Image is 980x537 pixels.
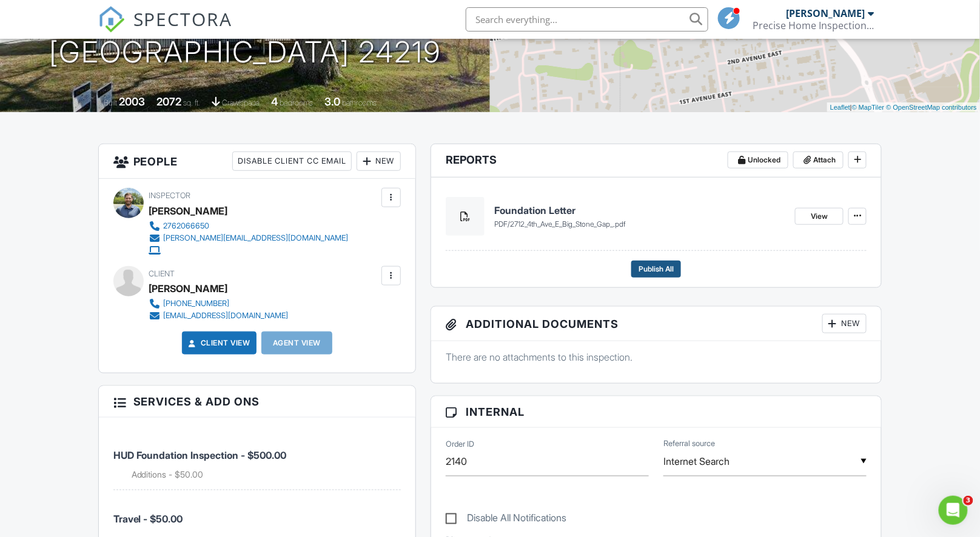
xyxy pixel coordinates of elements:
div: [EMAIL_ADDRESS][DOMAIN_NAME] [164,311,289,321]
a: © MapTiler [852,104,885,111]
div: [PERSON_NAME] [149,202,228,220]
span: 3 [964,496,973,505]
a: SPECTORA [98,16,233,42]
h3: People [99,144,416,179]
span: Inspector [149,191,191,200]
li: Manual fee: Travel [113,490,401,535]
h3: Services & Add ons [99,386,416,418]
div: Precise Home Inspections LLC [753,19,874,32]
span: bathrooms [342,98,377,107]
div: New [822,314,867,333]
li: Service: HUD Foundation Inspection [113,427,401,490]
span: bedrooms [280,98,313,107]
a: 2762066650 [149,220,349,232]
li: Add on: Additions [132,469,401,481]
span: SPECTORA [133,6,233,32]
p: There are no attachments to this inspection. [446,350,867,364]
span: Client [149,269,175,278]
div: [PERSON_NAME] [786,7,865,19]
div: 2762066650 [164,221,210,231]
div: | [827,102,980,113]
label: Disable All Notifications [446,512,566,527]
div: [PERSON_NAME] [149,279,228,298]
div: Disable Client CC Email [232,152,352,171]
a: Client View [186,337,250,349]
div: [PERSON_NAME][EMAIL_ADDRESS][DOMAIN_NAME] [164,233,349,243]
h3: Internal [431,396,881,428]
label: Order ID [446,439,474,450]
h3: Additional Documents [431,307,881,341]
span: HUD Foundation Inspection - $500.00 [113,449,287,461]
a: © OpenStreetMap contributors [887,104,977,111]
div: 2003 [119,95,145,108]
span: crawlspace [222,98,260,107]
span: Built [104,98,117,107]
a: [EMAIL_ADDRESS][DOMAIN_NAME] [149,310,289,322]
div: 2072 [156,95,181,108]
a: Leaflet [830,104,850,111]
label: Referral source [663,438,715,449]
span: Travel - $50.00 [113,513,183,525]
input: Search everything... [466,7,708,32]
div: 3.0 [324,95,340,108]
img: The Best Home Inspection Software - Spectora [98,6,125,33]
div: New [357,152,401,171]
iframe: Intercom live chat [939,496,968,525]
a: [PERSON_NAME][EMAIL_ADDRESS][DOMAIN_NAME] [149,232,349,244]
div: 4 [271,95,278,108]
div: [PHONE_NUMBER] [164,299,230,309]
span: sq. ft. [183,98,200,107]
a: [PHONE_NUMBER] [149,298,289,310]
